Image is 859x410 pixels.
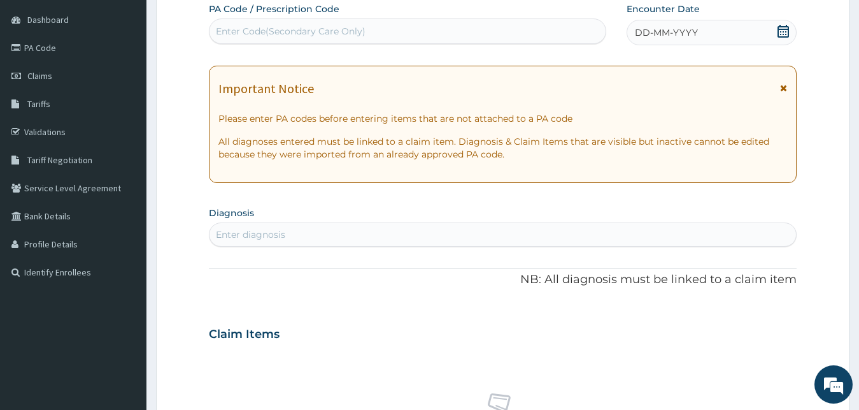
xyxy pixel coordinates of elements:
[27,70,52,82] span: Claims
[218,112,788,125] p: Please enter PA codes before entering items that are not attached to a PA code
[209,272,797,288] p: NB: All diagnosis must be linked to a claim item
[27,14,69,26] span: Dashboard
[627,3,700,15] label: Encounter Date
[74,124,176,253] span: We're online!
[27,154,92,166] span: Tariff Negotiation
[635,26,698,39] span: DD-MM-YYYY
[209,207,254,219] label: Diagnosis
[216,25,366,38] div: Enter Code(Secondary Care Only)
[6,274,243,319] textarea: Type your message and hit 'Enter'
[209,6,239,37] div: Minimize live chat window
[218,135,788,161] p: All diagnoses entered must be linked to a claim item. Diagnosis & Claim Items that are visible bu...
[24,64,52,96] img: d_794563401_company_1708531726252_794563401
[218,82,314,96] h1: Important Notice
[27,98,50,110] span: Tariffs
[66,71,214,88] div: Chat with us now
[216,228,285,241] div: Enter diagnosis
[209,328,280,342] h3: Claim Items
[209,3,339,15] label: PA Code / Prescription Code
